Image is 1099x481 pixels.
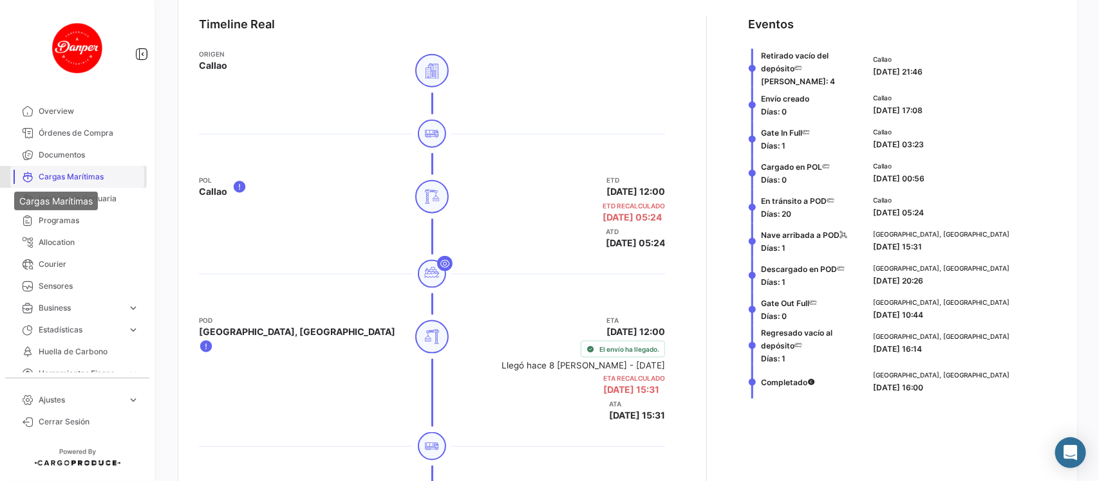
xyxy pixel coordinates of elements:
[761,277,785,287] span: Días: 1
[39,149,139,161] span: Documentos
[603,373,665,383] app-card-info-title: ETA Recalculado
[873,331,1010,341] span: [GEOGRAPHIC_DATA], [GEOGRAPHIC_DATA]
[761,162,822,172] span: Cargado en POL
[761,175,787,185] span: Días: 0
[761,77,835,86] span: [PERSON_NAME]: 4
[199,315,395,325] app-card-info-title: POD
[39,416,139,428] span: Cerrar Sesión
[127,368,139,379] span: expand_more
[127,324,139,336] span: expand_more
[873,174,925,183] span: [DATE] 00:56
[873,54,923,64] span: Callao
[761,209,791,219] span: Días: 20
[761,128,802,138] span: Gate In Full
[761,196,827,206] span: En tránsito a POD
[606,325,665,338] span: [DATE] 12:00
[748,15,794,33] div: Eventos
[599,344,659,354] span: El envío ha llegado.
[39,237,139,248] span: Allocation
[873,344,922,354] span: [DATE] 16:14
[873,242,922,251] span: [DATE] 15:31
[603,201,665,211] app-card-info-title: ETD Recalculado
[10,341,144,363] a: Huella de Carbono
[127,394,139,406] span: expand_more
[873,310,923,320] span: [DATE] 10:44
[761,377,807,387] span: Completado
[199,185,227,198] span: Callao
[761,354,785,363] span: Días: 1
[873,276,923,286] span: [DATE] 20:26
[199,15,275,33] div: Timeline Real
[761,141,785,150] span: Días: 1
[873,263,1010,273] span: [GEOGRAPHIC_DATA], [GEOGRAPHIC_DATA]
[609,409,665,422] span: [DATE] 15:31
[873,383,923,392] span: [DATE] 16:00
[873,67,923,77] span: [DATE] 21:46
[39,302,122,314] span: Business
[873,161,925,171] span: Callao
[199,59,227,72] span: Callao
[873,229,1010,239] span: [GEOGRAPHIC_DATA], [GEOGRAPHIC_DATA]
[873,370,1010,380] span: [GEOGRAPHIC_DATA], [GEOGRAPHIC_DATA]
[10,166,144,188] a: Cargas Marítimas
[10,253,144,275] a: Courier
[606,175,665,185] app-card-info-title: ETD
[1055,437,1086,468] div: Abrir Intercom Messenger
[502,360,665,370] small: Llegó hace 8 [PERSON_NAME] - [DATE]
[603,384,659,395] span: [DATE] 15:31
[761,298,809,308] span: Gate Out Full
[127,302,139,314] span: expand_more
[39,368,122,379] span: Herramientas Financieras
[873,208,924,217] span: [DATE] 05:24
[199,175,227,185] app-card-info-title: POL
[873,127,924,137] span: Callao
[10,100,144,122] a: Overview
[761,328,832,350] span: Regresado vacío al depósito
[606,185,665,198] span: [DATE] 12:00
[39,324,122,336] span: Estadísticas
[10,231,144,253] a: Allocation
[761,243,785,253] span: Días: 1
[761,51,829,73] span: Retirado vacío del depósito
[606,237,665,250] span: [DATE] 05:24
[199,49,227,59] app-card-info-title: Origen
[873,195,924,205] span: Callao
[10,275,144,297] a: Sensores
[39,346,139,358] span: Huella de Carbono
[14,192,98,210] div: Cargas Marítimas
[761,107,787,116] span: Días: 0
[873,93,923,103] span: Callao
[199,325,395,338] span: [GEOGRAPHIC_DATA], [GEOGRAPHIC_DATA]
[10,210,144,231] a: Programas
[609,399,665,409] app-card-info-title: ATA
[603,211,662,224] span: [DATE] 05:24
[761,94,809,104] span: Envío creado
[39,105,139,117] span: Overview
[761,311,787,321] span: Días: 0
[39,259,139,270] span: Courier
[873,140,924,149] span: [DATE] 03:23
[10,122,144,144] a: Órdenes de Compra
[39,171,139,183] span: Cargas Marítimas
[761,230,840,240] span: Nave arribada a POD
[761,264,837,274] span: Descargado en POD
[39,394,122,406] span: Ajustes
[873,297,1010,307] span: [GEOGRAPHIC_DATA], [GEOGRAPHIC_DATA]
[606,226,665,237] app-card-info-title: ATD
[39,127,139,139] span: Órdenes de Compra
[45,15,109,80] img: danper-logo.png
[606,315,665,325] app-card-info-title: ETA
[39,215,139,226] span: Programas
[39,280,139,292] span: Sensores
[873,105,923,115] span: [DATE] 17:08
[10,144,144,166] a: Documentos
